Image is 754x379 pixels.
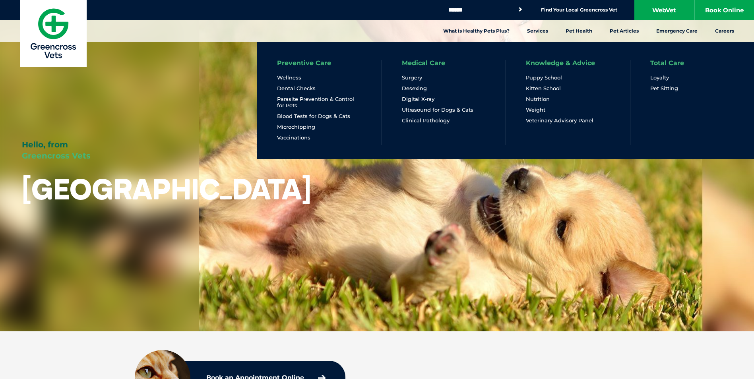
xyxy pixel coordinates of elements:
a: Ultrasound for Dogs & Cats [402,106,473,113]
a: Blood Tests for Dogs & Cats [277,113,350,120]
a: Veterinary Advisory Panel [526,117,593,124]
a: Weight [526,106,545,113]
a: Surgery [402,74,422,81]
h1: [GEOGRAPHIC_DATA] [22,173,311,205]
a: Parasite Prevention & Control for Pets [277,96,362,109]
a: Pet Sitting [650,85,678,92]
a: Microchipping [277,124,315,130]
span: Hello, from [22,140,68,149]
button: Search [516,6,524,14]
a: Clinical Pathology [402,117,450,124]
a: Knowledge & Advice [526,60,595,66]
a: Kitten School [526,85,561,92]
a: Services [518,20,557,42]
a: Careers [706,20,743,42]
a: Preventive Care [277,60,331,66]
a: Desexing [402,85,427,92]
a: Find Your Local Greencross Vet [541,7,617,13]
a: Pet Articles [601,20,647,42]
a: Wellness [277,74,301,81]
a: Digital X-ray [402,96,434,102]
span: Greencross Vets [22,151,91,160]
a: Loyalty [650,74,669,81]
a: Pet Health [557,20,601,42]
a: Nutrition [526,96,550,102]
a: Medical Care [402,60,445,66]
a: Dental Checks [277,85,316,92]
a: Emergency Care [647,20,706,42]
a: Total Care [650,60,684,66]
a: Puppy School [526,74,562,81]
a: What is Healthy Pets Plus? [434,20,518,42]
a: Vaccinations [277,134,310,141]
